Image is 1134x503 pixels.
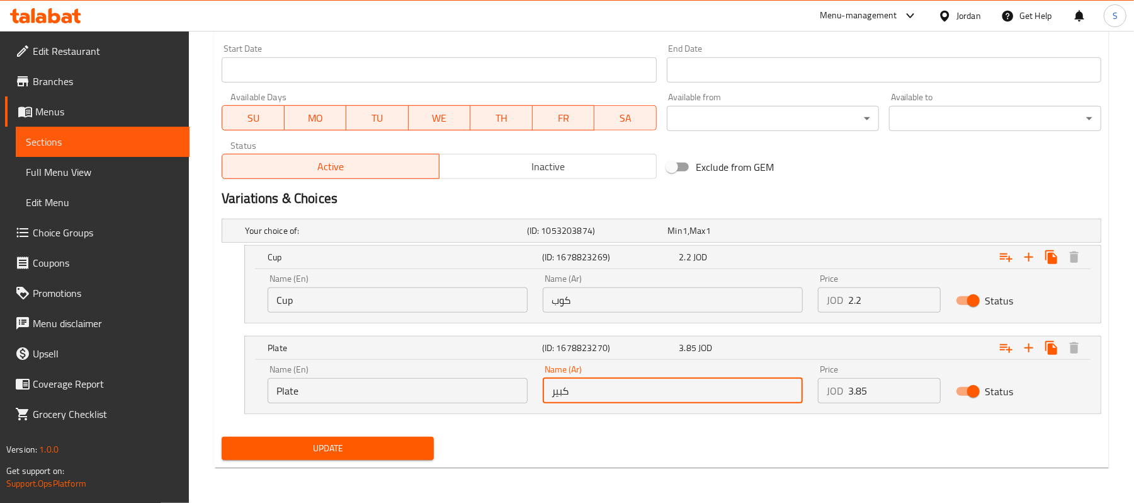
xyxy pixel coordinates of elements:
span: S [1113,9,1118,23]
button: MO [285,105,347,130]
a: Menu disclaimer [5,308,190,338]
a: Menus [5,96,190,127]
a: Coupons [5,248,190,278]
div: Expand [245,337,1101,359]
a: Choice Groups [5,217,190,248]
span: Max [689,223,705,239]
p: JOD [827,292,843,308]
span: Full Menu View [26,165,179,180]
div: Expand [245,246,1101,269]
h5: (ID: 1678823270) [542,342,674,354]
input: Enter name Ar [543,378,803,403]
input: Enter name Ar [543,287,803,313]
span: TH [475,109,528,127]
button: Delete Cup [1063,246,1086,269]
span: Upsell [33,346,179,361]
h5: Your choice of: [245,224,522,237]
span: 1.0.0 [39,441,59,458]
span: Version: [6,441,37,458]
span: Choice Groups [33,225,179,240]
span: Sections [26,134,179,149]
span: Min [668,223,683,239]
div: ​ [667,106,879,131]
span: Inactive [445,158,652,176]
a: Support.OpsPlatform [6,475,86,492]
span: SU [227,109,279,127]
button: SA [594,105,657,130]
span: Update [232,441,424,456]
a: Coverage Report [5,369,190,399]
span: WE [414,109,466,127]
button: Clone new choice [1040,337,1063,359]
span: JOD [698,340,712,356]
input: Please enter price [848,378,940,403]
button: FR [533,105,595,130]
span: 2.2 [679,249,691,265]
input: Enter name En [268,378,528,403]
button: Add new choice [1018,337,1040,359]
p: JOD [827,383,843,398]
h5: Plate [268,342,537,354]
div: Expand [222,219,1101,242]
span: Promotions [33,286,179,301]
span: Exclude from GEM [696,159,774,175]
span: FR [538,109,590,127]
button: SU [222,105,284,130]
span: Branches [33,74,179,89]
span: Menu disclaimer [33,316,179,331]
button: Add choice group [995,337,1018,359]
button: Clone new choice [1040,246,1063,269]
button: Active [222,154,439,179]
span: Coverage Report [33,376,179,391]
h5: (ID: 1678823269) [542,251,674,263]
span: 1 [706,223,711,239]
a: Promotions [5,278,190,308]
div: Jordan [956,9,981,23]
span: Edit Restaurant [33,43,179,59]
button: Add new choice [1018,246,1040,269]
span: Menus [35,104,179,119]
h2: Variations & Choices [222,189,1101,208]
button: WE [409,105,471,130]
h5: Cup [268,251,537,263]
span: Edit Menu [26,195,179,210]
button: TH [470,105,533,130]
span: 3.85 [679,340,697,356]
button: TU [346,105,409,130]
a: Full Menu View [16,157,190,187]
button: Inactive [439,154,657,179]
a: Upsell [5,338,190,369]
span: Grocery Checklist [33,407,179,422]
input: Enter name En [268,287,528,313]
span: TU [351,109,404,127]
button: Delete Plate [1063,337,1086,359]
a: Edit Restaurant [5,36,190,66]
span: Status [985,293,1014,308]
a: Edit Menu [16,187,190,217]
input: Please enter price [848,287,940,313]
span: 1 [683,223,688,239]
a: Branches [5,66,190,96]
span: Coupons [33,255,179,270]
div: , [668,224,804,237]
span: Get support on: [6,463,64,479]
span: Active [227,158,434,176]
button: Update [222,437,434,460]
span: Status [985,384,1014,399]
a: Sections [16,127,190,157]
span: MO [290,109,342,127]
span: SA [599,109,652,127]
div: ​ [889,106,1101,131]
h5: (ID: 1053203874) [527,224,663,237]
button: Add choice group [995,246,1018,269]
div: Menu-management [820,8,897,23]
a: Grocery Checklist [5,399,190,429]
span: JOD [693,249,707,265]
